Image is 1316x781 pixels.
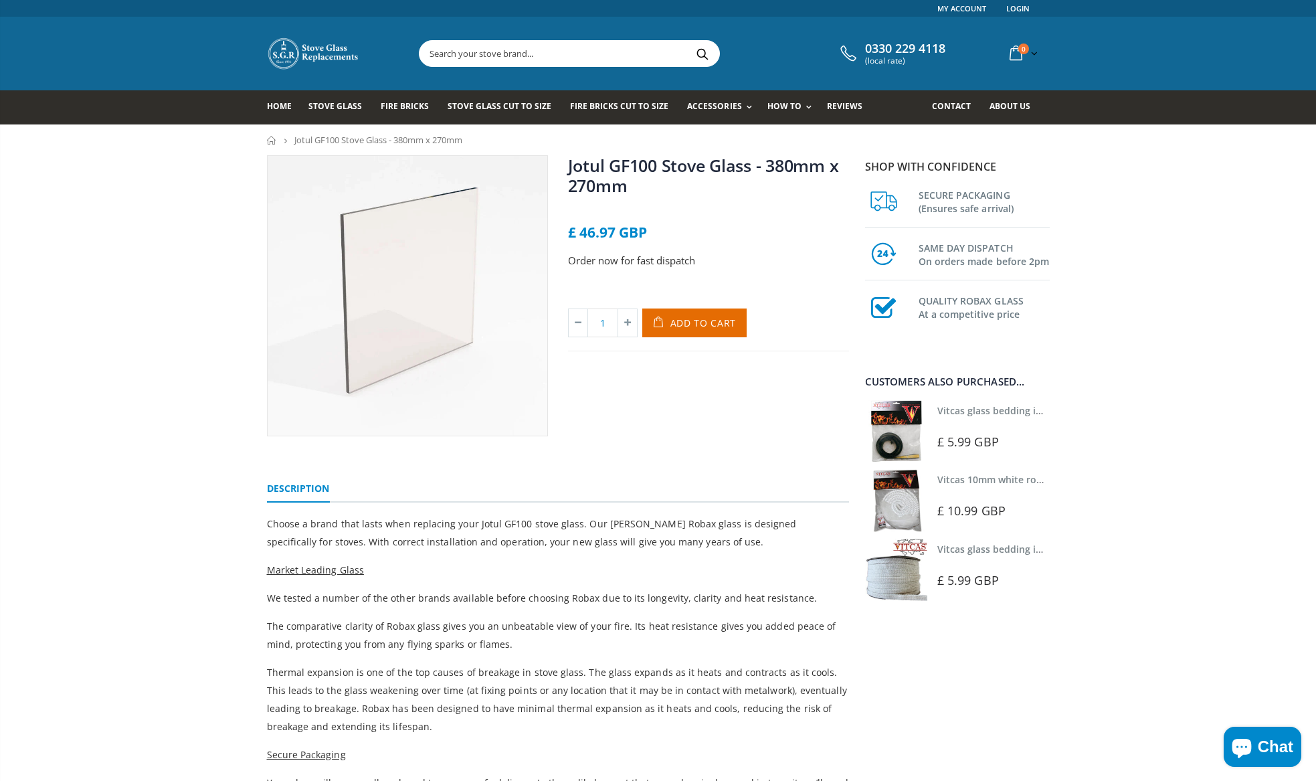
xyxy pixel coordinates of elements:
[865,56,945,66] span: (local rate)
[937,572,999,588] span: £ 5.99 GBP
[687,90,758,124] a: Accessories
[568,223,647,242] span: £ 46.97 GBP
[990,100,1030,112] span: About us
[937,503,1006,519] span: £ 10.99 GBP
[767,90,818,124] a: How To
[937,473,1200,486] a: Vitcas 10mm white rope kit - includes rope seal and glue!
[865,377,1050,387] div: Customers also purchased...
[308,100,362,112] span: Stove Glass
[827,90,872,124] a: Reviews
[267,563,364,576] span: Market Leading Glass
[268,156,547,436] img: squarestoveglass_7c18ffb8-e139-420c-b264-e1174f767628_800x_crop_center.webp
[919,239,1050,268] h3: SAME DAY DISPATCH On orders made before 2pm
[381,100,429,112] span: Fire Bricks
[267,517,797,548] span: Choose a brand that lasts when replacing your Jotul GF100 stove glass. Our [PERSON_NAME] Robax gl...
[1018,44,1029,54] span: 0
[767,100,802,112] span: How To
[267,666,847,733] span: Thermal expansion is one of the top causes of breakage in stove glass. The glass expands as it he...
[308,90,372,124] a: Stove Glass
[267,136,277,145] a: Home
[932,100,971,112] span: Contact
[267,592,817,604] span: We tested a number of the other brands available before choosing Robax due to its longevity, clar...
[688,41,718,66] button: Search
[837,41,945,66] a: 0330 229 4118 (local rate)
[865,400,927,462] img: Vitcas stove glass bedding in tape
[448,100,551,112] span: Stove Glass Cut To Size
[642,309,747,337] button: Add to Cart
[937,404,1187,417] a: Vitcas glass bedding in tape - 2mm x 10mm x 2 meters
[267,37,361,70] img: Stove Glass Replacement
[932,90,981,124] a: Contact
[1004,40,1040,66] a: 0
[570,100,668,112] span: Fire Bricks Cut To Size
[267,100,292,112] span: Home
[570,90,678,124] a: Fire Bricks Cut To Size
[568,253,849,268] p: Order now for fast dispatch
[267,476,330,503] a: Description
[865,159,1050,175] p: Shop with confidence
[990,90,1040,124] a: About us
[865,41,945,56] span: 0330 229 4118
[294,134,462,146] span: Jotul GF100 Stove Glass - 380mm x 270mm
[448,90,561,124] a: Stove Glass Cut To Size
[419,41,869,66] input: Search your stove brand...
[865,469,927,531] img: Vitcas white rope, glue and gloves kit 10mm
[267,90,302,124] a: Home
[687,100,741,112] span: Accessories
[670,317,737,329] span: Add to Cart
[1220,727,1305,770] inbox-online-store-chat: Shopify online store chat
[267,620,836,650] span: The comparative clarity of Robax glass gives you an unbeatable view of your fire. Its heat resist...
[919,292,1050,321] h3: QUALITY ROBAX GLASS At a competitive price
[381,90,439,124] a: Fire Bricks
[865,539,927,601] img: Vitcas stove glass bedding in tape
[919,186,1050,215] h3: SECURE PACKAGING (Ensures safe arrival)
[267,748,346,761] span: Secure Packaging
[937,434,999,450] span: £ 5.99 GBP
[568,154,839,197] a: Jotul GF100 Stove Glass - 380mm x 270mm
[937,543,1222,555] a: Vitcas glass bedding in tape - 2mm x 15mm x 2 meters (White)
[827,100,862,112] span: Reviews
